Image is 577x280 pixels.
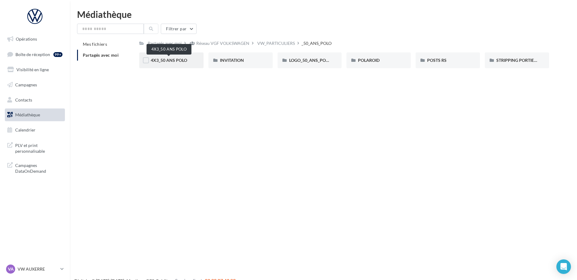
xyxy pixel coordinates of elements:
[53,52,62,57] div: 99+
[4,94,66,106] a: Contacts
[556,259,571,274] div: Open Intercom Messenger
[15,52,50,57] span: Boîte de réception
[151,58,187,63] span: 4X3_50 ANS POLO
[496,58,539,63] span: STRIPPING PORTIERE
[83,42,107,47] span: Mes fichiers
[4,33,66,45] a: Opérations
[4,63,66,76] a: Visibilité en ligne
[5,263,65,275] a: VA VW AUXERRE
[257,40,295,46] div: VW_PARTICULIERS
[147,44,191,55] div: 4X3_50 ANS POLO
[8,266,14,272] span: VA
[4,139,66,157] a: PLV et print personnalisable
[15,127,35,132] span: Calendrier
[289,58,331,63] span: LOGO_50_ANS_POLO
[15,97,32,102] span: Contacts
[15,161,62,174] span: Campagnes DataOnDemand
[220,58,244,63] span: INVITATION
[77,10,570,19] div: Médiathèque
[16,67,49,72] span: Visibilité en ligne
[4,78,66,91] a: Campagnes
[4,124,66,136] a: Calendrier
[4,108,66,121] a: Médiathèque
[16,36,37,42] span: Opérations
[83,52,119,58] span: Partagés avec moi
[4,159,66,177] a: Campagnes DataOnDemand
[358,58,380,63] span: POLAROID
[302,40,332,46] div: _50_ANS_POLO
[161,24,197,34] button: Filtrer par
[15,141,62,154] span: PLV et print personnalisable
[427,58,447,63] span: POSTS RS
[18,266,58,272] p: VW AUXERRE
[148,40,182,46] div: Partagés avec moi
[15,82,37,87] span: Campagnes
[15,112,40,117] span: Médiathèque
[4,48,66,61] a: Boîte de réception99+
[196,40,249,46] div: Réseau VGF VOLKSWAGEN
